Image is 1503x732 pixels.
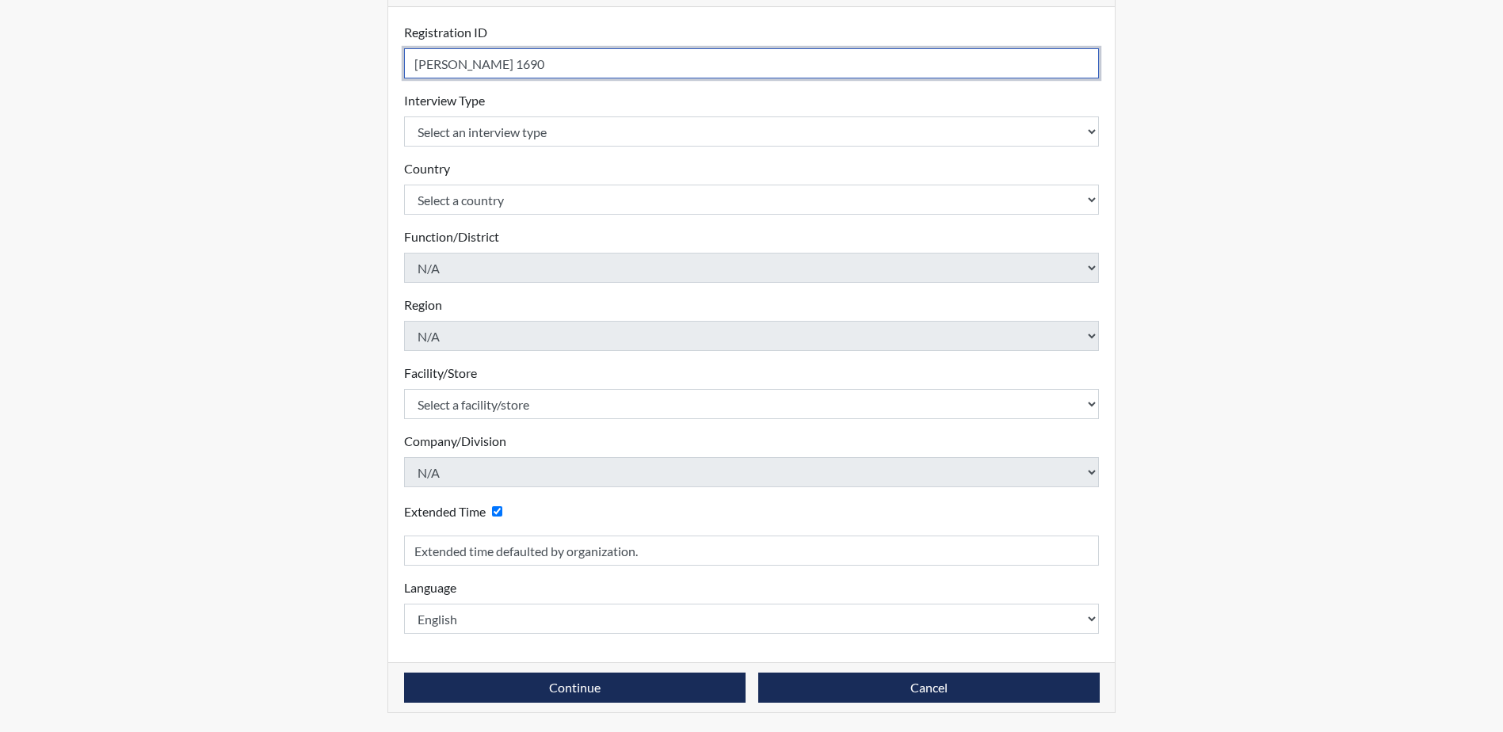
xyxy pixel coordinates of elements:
[404,48,1100,78] input: Insert a Registration ID, which needs to be a unique alphanumeric value for each interviewee
[404,91,485,110] label: Interview Type
[404,578,456,597] label: Language
[404,159,450,178] label: Country
[404,500,509,523] div: Checking this box will provide the interviewee with an accomodation of extra time to answer each ...
[404,23,487,42] label: Registration ID
[404,227,499,246] label: Function/District
[758,673,1100,703] button: Cancel
[404,364,477,383] label: Facility/Store
[404,502,486,521] label: Extended Time
[404,673,746,703] button: Continue
[404,295,442,315] label: Region
[404,432,506,451] label: Company/Division
[404,536,1100,566] input: Reason for Extension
